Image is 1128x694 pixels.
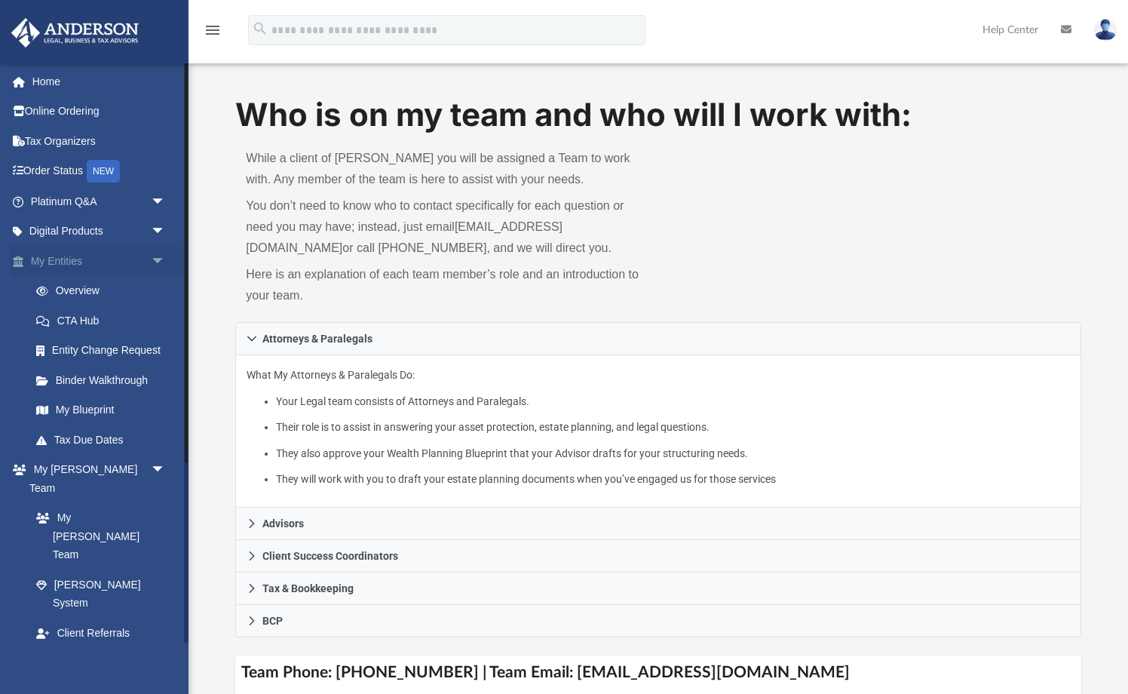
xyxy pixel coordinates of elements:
span: arrow_drop_down [151,216,181,247]
p: Here is an explanation of each team member’s role and an introduction to your team. [246,264,648,306]
span: arrow_drop_down [151,186,181,217]
a: Online Ordering [11,97,189,127]
a: Tax Due Dates [21,425,189,455]
a: Digital Productsarrow_drop_down [11,216,189,247]
a: CTA Hub [21,306,189,336]
span: BCP [262,616,283,626]
h4: Team Phone: [PHONE_NUMBER] | Team Email: [EMAIL_ADDRESS][DOMAIN_NAME] [235,656,1080,689]
span: Attorneys & Paralegals [262,333,372,344]
i: search [252,20,268,37]
i: menu [204,21,222,39]
div: NEW [87,160,120,183]
a: menu [204,29,222,39]
li: Their role is to assist in answering your asset protection, estate planning, and legal questions. [276,418,1069,437]
a: My [PERSON_NAME] Teamarrow_drop_down [11,455,181,503]
a: Entity Change Request [21,336,189,366]
a: Order StatusNEW [11,156,189,187]
a: My Entitiesarrow_drop_down [11,246,189,276]
a: Advisors [235,508,1080,540]
a: Client Success Coordinators [235,540,1080,573]
a: Attorneys & Paralegals [235,322,1080,355]
a: My [PERSON_NAME] Team [21,503,173,570]
span: arrow_drop_down [151,455,181,486]
h1: Who is on my team and who will I work with: [235,93,1080,137]
span: Client Success Coordinators [262,551,398,561]
li: They will work with you to draft your estate planning documents when you’ve engaged us for those ... [276,470,1069,489]
span: arrow_drop_down [151,246,181,277]
a: [EMAIL_ADDRESS][DOMAIN_NAME] [246,220,562,254]
a: [PERSON_NAME] System [21,570,181,618]
a: Tax & Bookkeeping [235,573,1080,605]
li: Your Legal team consists of Attorneys and Paralegals. [276,392,1069,411]
span: Tax & Bookkeeping [262,583,354,594]
a: Home [11,66,189,97]
a: BCP [235,605,1080,637]
p: What My Attorneys & Paralegals Do: [247,366,1069,489]
img: User Pic [1094,19,1117,41]
p: You don’t need to know who to contact specifically for each question or need you may have; instea... [246,195,648,259]
a: My Blueprint [21,395,181,425]
a: Tax Organizers [11,126,189,156]
img: Anderson Advisors Platinum Portal [7,18,143,48]
a: Binder Walkthrough [21,365,189,395]
a: Overview [21,276,189,306]
span: Advisors [262,518,304,529]
div: Attorneys & Paralegals [235,355,1080,508]
a: Platinum Q&Aarrow_drop_down [11,186,189,216]
li: They also approve your Wealth Planning Blueprint that your Advisor drafts for your structuring ne... [276,444,1069,463]
a: Client Referrals [21,618,181,648]
p: While a client of [PERSON_NAME] you will be assigned a Team to work with. Any member of the team ... [246,148,648,190]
